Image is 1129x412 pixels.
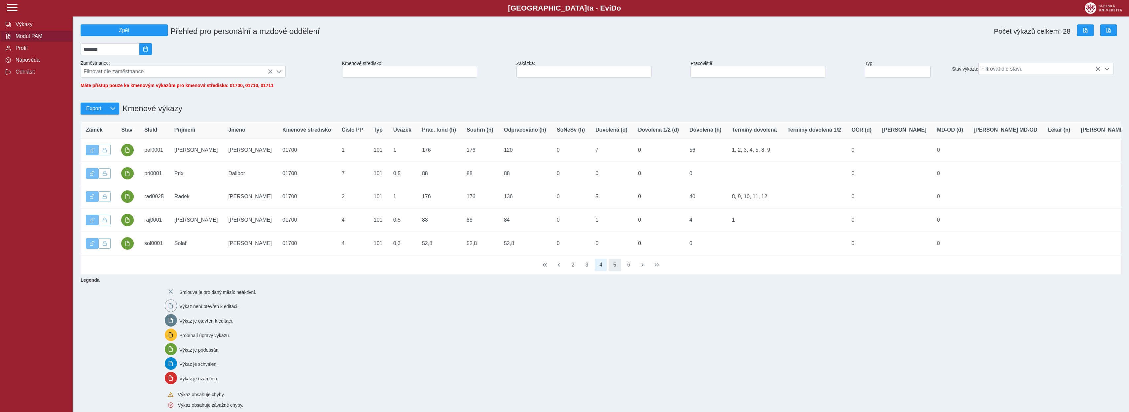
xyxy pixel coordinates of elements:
td: 88 [417,162,461,185]
span: Dovolená (d) [595,127,627,133]
span: Zpět [84,27,165,33]
td: 0,5 [388,208,417,232]
td: 0 [846,232,877,255]
td: 0,5 [388,162,417,185]
td: 0 [590,162,633,185]
td: 0 [633,162,684,185]
div: Kmenové středisko: [339,58,514,80]
td: 0 [846,185,877,208]
button: Uzamknout lze pouze výkaz, který je podepsán a schválen. [98,215,111,225]
td: 0 [551,185,590,208]
td: 52,8 [499,232,551,255]
span: D [611,4,617,12]
div: Typ: [862,58,949,80]
td: 0 [932,139,968,162]
td: 01700 [277,208,336,232]
span: Kmenové středisko [282,127,331,133]
button: Uzamknout lze pouze výkaz, který je podepsán a schválen. [98,145,111,155]
td: [PERSON_NAME] [169,208,223,232]
span: Číslo PP [342,127,363,133]
td: 101 [369,232,388,255]
button: 3 [581,259,593,271]
td: 0 [846,208,877,232]
span: t [587,4,589,12]
span: Termíny dovolená [732,127,777,133]
td: 4 [336,232,369,255]
td: 01700 [277,185,336,208]
span: Nápověda [14,57,67,63]
span: Výkaz je uzamčen. [179,376,218,381]
span: [PERSON_NAME] [882,127,926,133]
td: 1, 2, 3, 4, 5, 8, 9 [727,139,782,162]
td: 2 [336,185,369,208]
span: Výkazy [14,21,67,27]
td: Solař [169,232,223,255]
span: [PERSON_NAME] MD-OD [974,127,1038,133]
span: Lékař (h) [1048,127,1070,133]
button: podepsáno [121,214,134,226]
button: 2025/09 [139,43,152,55]
td: 101 [369,139,388,162]
span: OČR (d) [852,127,871,133]
td: 0 [684,162,727,185]
td: 0 [932,232,968,255]
td: 88 [499,162,551,185]
span: Export [86,106,101,111]
span: Odhlásit [14,69,67,75]
button: 2 [567,259,579,271]
h1: Kmenové výkazy [119,101,182,116]
span: Výkaz obsahuje chyby. [178,392,225,397]
td: 0 [551,162,590,185]
td: 0 [932,185,968,208]
td: 1 [388,185,417,208]
td: 88 [461,162,499,185]
h1: Přehled pro personální a mzdové oddělení [168,24,691,39]
div: Zakázka: [514,58,688,80]
button: podepsáno [121,144,134,156]
td: sol0001 [139,232,169,255]
td: rad0025 [139,185,169,208]
button: 6 [622,259,635,271]
span: Výkaz je schválen. [179,362,218,367]
td: 101 [369,208,388,232]
td: 0 [551,208,590,232]
td: 176 [417,185,461,208]
span: Výkaz je podepsán. [179,347,220,352]
td: 0 [932,208,968,232]
span: Profil [14,45,67,51]
td: raj0001 [139,208,169,232]
button: Výkaz je odemčen. [86,191,98,202]
td: 88 [417,208,461,232]
td: 0 [846,162,877,185]
td: 52,8 [417,232,461,255]
td: 0 [551,139,590,162]
td: 0 [633,185,684,208]
td: 01700 [277,232,336,255]
span: Jméno [228,127,245,133]
button: 5 [609,259,621,271]
span: Probíhají úpravy výkazu. [179,333,230,338]
td: [PERSON_NAME] [223,208,277,232]
td: 4 [336,208,369,232]
button: Výkaz je odemčen. [86,168,98,179]
td: 0 [590,232,633,255]
span: SluId [144,127,157,133]
td: 8, 9, 10, 11, 12 [727,185,782,208]
td: 84 [499,208,551,232]
td: [PERSON_NAME] [223,139,277,162]
td: 1 [336,139,369,162]
button: Export do PDF [1100,24,1117,36]
span: Dovolená (h) [689,127,722,133]
td: 101 [369,162,388,185]
td: 176 [417,139,461,162]
td: Dalibor [223,162,277,185]
td: 136 [499,185,551,208]
button: podepsáno [121,237,134,250]
td: 01700 [277,162,336,185]
span: Výkaz není otevřen k editaci. [179,304,238,309]
td: 120 [499,139,551,162]
td: 88 [461,208,499,232]
div: Pracoviště: [688,58,862,80]
button: Uzamknout lze pouze výkaz, který je podepsán a schválen. [98,168,111,179]
td: 0,3 [388,232,417,255]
